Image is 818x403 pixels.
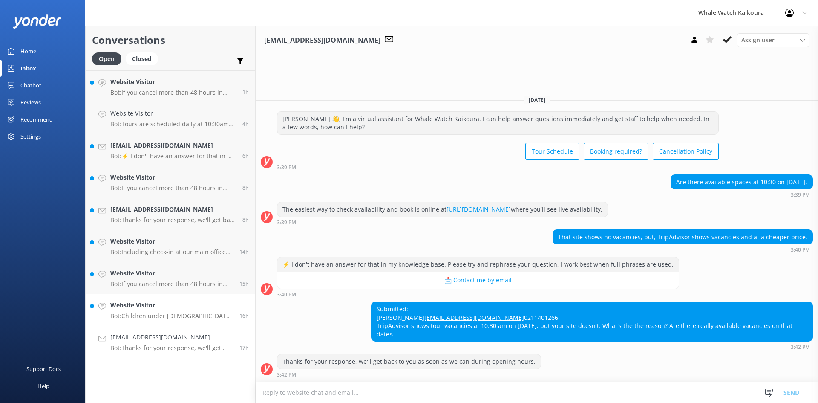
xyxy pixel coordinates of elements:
p: Bot: ⚡ I don't have an answer for that in my knowledge base. Please try and rephrase your questio... [110,152,236,160]
a: Closed [126,54,162,63]
strong: 3:40 PM [277,292,296,297]
a: Website VisitorBot:Tours are scheduled daily at 10:30am year-round. Extra tours may be added at 7... [86,102,255,134]
div: Closed [126,52,158,65]
h4: Website Visitor [110,77,236,87]
div: [PERSON_NAME] 👋, I'm a virtual assistant for Whale Watch Kaikoura. I can help answer questions im... [277,112,718,134]
a: Website VisitorBot:If you cancel more than 48 hours in advance of your tour departure, you get a ... [86,262,255,294]
p: Bot: Including check-in at our main office and bus transfers to and from our marina at [GEOGRAPHI... [110,248,233,256]
p: Bot: Thanks for your response, we'll get back to you as soon as we can during opening hours. [110,344,233,352]
div: Help [37,377,49,394]
span: Sep 03 2025 12:30am (UTC +12:00) Pacific/Auckland [242,216,249,223]
p: Bot: If you cancel more than 48 hours in advance of your tour departure, you get a 100% refund. T... [110,184,236,192]
div: Sep 02 2025 03:39pm (UTC +12:00) Pacific/Auckland [277,164,719,170]
h4: [EMAIL_ADDRESS][DOMAIN_NAME] [110,333,233,342]
span: Sep 03 2025 07:19am (UTC +12:00) Pacific/Auckland [242,88,249,96]
strong: 3:42 PM [791,345,810,350]
strong: 3:39 PM [277,165,296,170]
div: Sep 02 2025 03:40pm (UTC +12:00) Pacific/Auckland [277,291,679,297]
div: Assign User [737,33,809,47]
div: Home [20,43,36,60]
h4: Website Visitor [110,109,236,118]
div: Are there available spaces at 10:30 on [DATE]. [671,175,812,189]
h3: [EMAIL_ADDRESS][DOMAIN_NAME] [264,35,380,46]
div: Sep 02 2025 03:42pm (UTC +12:00) Pacific/Auckland [371,344,813,350]
h2: Conversations [92,32,249,48]
div: Recommend [20,111,53,128]
div: ⚡ I don't have an answer for that in my knowledge base. Please try and rephrase your question, I ... [277,257,679,272]
strong: 3:40 PM [791,247,810,252]
a: Website VisitorBot:Including check-in at our main office and bus transfers to and from our marina... [86,230,255,262]
span: Sep 02 2025 03:42pm (UTC +12:00) Pacific/Auckland [239,344,249,351]
div: Thanks for your response, we'll get back to you as soon as we can during opening hours. [277,354,541,369]
h4: Website Visitor [110,173,236,182]
p: Bot: Tours are scheduled daily at 10:30am year-round. Extra tours may be added at 7:45am and 1:15... [110,120,236,128]
span: Sep 03 2025 12:52am (UTC +12:00) Pacific/Auckland [242,184,249,191]
div: Chatbot [20,77,41,94]
a: [EMAIL_ADDRESS][DOMAIN_NAME]Bot:Thanks for your response, we'll get back to you as soon as we can... [86,198,255,230]
strong: 3:39 PM [277,220,296,225]
div: Settings [20,128,41,145]
div: Sep 02 2025 03:39pm (UTC +12:00) Pacific/Auckland [671,191,813,197]
a: Open [92,54,126,63]
button: Cancellation Policy [653,143,719,160]
span: Sep 03 2025 02:18am (UTC +12:00) Pacific/Auckland [242,152,249,159]
a: Website VisitorBot:If you cancel more than 48 hours in advance of your tour departure, you get a ... [86,166,255,198]
div: Sep 02 2025 03:42pm (UTC +12:00) Pacific/Auckland [277,371,541,377]
a: [EMAIL_ADDRESS][DOMAIN_NAME]Bot:Thanks for your response, we'll get back to you as soon as we can... [86,326,255,358]
div: Support Docs [26,360,61,377]
img: yonder-white-logo.png [13,14,62,29]
div: Inbox [20,60,36,77]
h4: [EMAIL_ADDRESS][DOMAIN_NAME] [110,141,236,150]
h4: Website Visitor [110,269,233,278]
h4: Website Visitor [110,237,233,246]
span: Sep 03 2025 04:10am (UTC +12:00) Pacific/Auckland [242,120,249,128]
p: Bot: If you cancel more than 48 hours in advance of your tour departure, you get a 100% refund. T... [110,280,233,288]
div: Reviews [20,94,41,111]
a: [EMAIL_ADDRESS][DOMAIN_NAME]Bot:⚡ I don't have an answer for that in my knowledge base. Please tr... [86,134,255,166]
div: That site shows no vacancies, but, TripAdvisor shows vacancies and at a cheaper price. [553,230,812,244]
span: Sep 02 2025 04:52pm (UTC +12:00) Pacific/Auckland [239,312,249,319]
a: [EMAIL_ADDRESS][DOMAIN_NAME] [424,313,524,322]
span: Assign user [741,35,775,45]
p: Bot: Children under [DEMOGRAPHIC_DATA] are not permitted on our tours. For more details, please s... [110,312,233,320]
a: [URL][DOMAIN_NAME] [446,205,511,213]
span: Sep 02 2025 06:37pm (UTC +12:00) Pacific/Auckland [239,248,249,255]
button: 📩 Contact me by email [277,272,679,289]
a: Website VisitorBot:Children under [DEMOGRAPHIC_DATA] are not permitted on our tours. For more det... [86,294,255,326]
a: Website VisitorBot:If you cancel more than 48 hours in advance of your tour departure, you get a ... [86,70,255,102]
p: Bot: If you cancel more than 48 hours in advance of your tour departure, you get a 100% refund. T... [110,89,236,96]
button: Booking required? [584,143,648,160]
button: Tour Schedule [525,143,579,160]
h4: [EMAIL_ADDRESS][DOMAIN_NAME] [110,205,236,214]
span: [DATE] [524,96,550,104]
strong: 3:39 PM [791,192,810,197]
h4: Website Visitor [110,301,233,310]
div: Submitted: [PERSON_NAME] 0211401266 TripAdvisor shows tour vacancies at 10:30 am on [DATE], but y... [372,302,812,341]
strong: 3:42 PM [277,372,296,377]
div: Open [92,52,121,65]
div: Sep 02 2025 03:40pm (UTC +12:00) Pacific/Auckland [553,246,813,252]
div: Sep 02 2025 03:39pm (UTC +12:00) Pacific/Auckland [277,219,608,225]
span: Sep 02 2025 05:45pm (UTC +12:00) Pacific/Auckland [239,280,249,287]
p: Bot: Thanks for your response, we'll get back to you as soon as we can during opening hours. [110,216,236,224]
div: The easiest way to check availability and book is online at where you'll see live availability. [277,202,608,217]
